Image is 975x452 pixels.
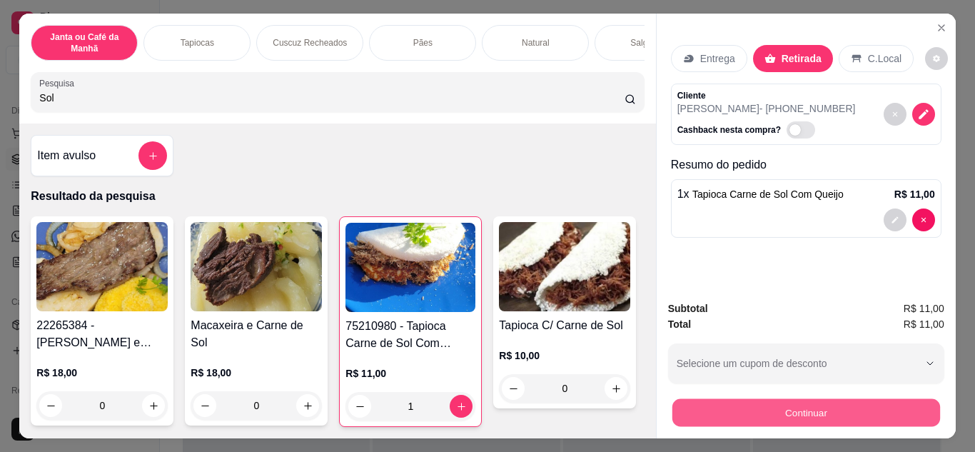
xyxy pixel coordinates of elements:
[31,188,644,205] p: Resultado da pesquisa
[502,377,525,400] button: decrease-product-quantity
[925,47,948,70] button: decrease-product-quantity
[191,222,322,311] img: product-image
[677,124,781,136] p: Cashback nesta compra?
[181,37,214,49] p: Tapiocas
[296,394,319,417] button: increase-product-quantity
[36,366,168,380] p: R$ 18,00
[499,348,630,363] p: R$ 10,00
[605,377,627,400] button: increase-product-quantity
[782,51,822,66] p: Retirada
[912,103,935,126] button: decrease-product-quantity
[884,103,906,126] button: decrease-product-quantity
[345,366,475,381] p: R$ 11,00
[692,189,844,200] span: Tapioca Carne de Sol Com Queijo
[904,301,944,316] span: R$ 11,00
[191,317,322,351] h4: Macaxeira e Carne de Sol
[348,395,371,418] button: decrease-product-quantity
[668,303,708,314] strong: Subtotal
[499,222,630,311] img: product-image
[138,141,167,170] button: add-separate-item
[930,16,953,39] button: Close
[39,77,79,89] label: Pesquisa
[677,90,856,101] p: Cliente
[413,37,433,49] p: Pães
[894,187,935,201] p: R$ 11,00
[884,209,906,231] button: decrease-product-quantity
[912,209,935,231] button: decrease-product-quantity
[904,316,944,332] span: R$ 11,00
[450,395,473,418] button: increase-product-quantity
[668,343,944,383] button: Selecione um cupom de desconto
[499,317,630,334] h4: Tapioca C/ Carne de Sol
[677,101,856,116] p: [PERSON_NAME] - [PHONE_NUMBER]
[630,37,666,49] p: Salgados
[700,51,735,66] p: Entrega
[39,91,625,105] input: Pesquisa
[193,394,216,417] button: decrease-product-quantity
[868,51,901,66] p: C.Local
[191,366,322,380] p: R$ 18,00
[677,186,844,203] p: 1 x
[36,222,168,311] img: product-image
[345,318,475,352] h4: 75210980 - Tapioca Carne de Sol Com Queijo
[668,318,691,330] strong: Total
[37,147,96,164] h4: Item avulso
[671,156,941,174] p: Resumo do pedido
[142,394,165,417] button: increase-product-quantity
[273,37,347,49] p: Cuscuz Recheados
[43,31,126,54] p: Janta ou Café da Manhã
[672,399,939,427] button: Continuar
[522,37,550,49] p: Natural
[39,394,62,417] button: decrease-product-quantity
[787,121,821,139] label: Automatic updates
[36,317,168,351] h4: 22265384 - [PERSON_NAME] e Carne de Sol
[345,223,475,312] img: product-image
